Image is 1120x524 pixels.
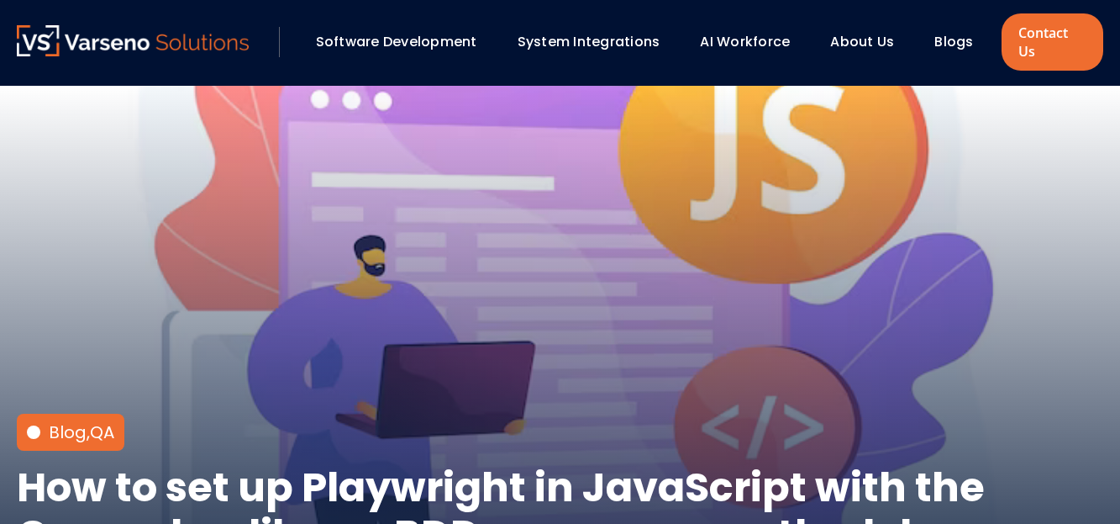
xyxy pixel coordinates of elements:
[926,28,996,56] div: Blogs
[49,421,87,444] a: Blog
[830,32,894,51] a: About Us
[1002,13,1103,71] a: Contact Us
[822,28,918,56] div: About Us
[691,28,813,56] div: AI Workforce
[518,32,660,51] a: System Integrations
[316,32,477,51] a: Software Development
[17,25,249,59] a: Varseno Solutions – Product Engineering & IT Services
[934,32,973,51] a: Blogs
[90,421,114,444] a: QA
[509,28,684,56] div: System Integrations
[700,32,790,51] a: AI Workforce
[308,28,501,56] div: Software Development
[49,421,114,444] div: ,
[17,25,249,56] img: Varseno Solutions – Product Engineering & IT Services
